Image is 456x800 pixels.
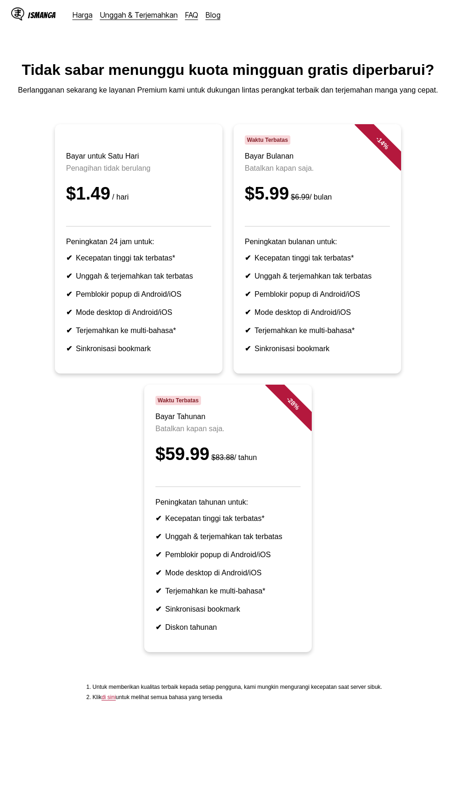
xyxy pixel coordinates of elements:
[66,327,72,334] b: ✔
[66,308,72,316] b: ✔
[66,344,211,353] li: Sinkronisasi bookmark
[289,193,332,201] small: / bulan
[245,152,390,160] h3: Bayar Bulanan
[155,623,161,631] b: ✔
[66,308,211,317] li: Mode desktop di Android/iOS
[155,587,301,595] li: Terjemahkan ke multi-bahasa*
[155,551,161,559] b: ✔
[101,694,116,700] a: Available languages
[100,10,178,20] a: Unggah & Terjemahkan
[11,7,73,22] a: IsManga LogoIsManga
[185,10,198,20] a: FAQ
[211,453,234,461] s: $83.88
[66,238,211,246] p: Peningkatan 24 jam untuk:
[155,514,161,522] b: ✔
[155,533,161,540] b: ✔
[155,498,301,507] p: Peningkatan tahunan untuk:
[245,308,251,316] b: ✔
[11,7,24,20] img: IsManga Logo
[245,164,390,173] p: Batalkan kapan saja.
[93,694,382,700] li: Klik untuk melihat semua bahasa yang tersedia
[155,587,161,595] b: ✔
[245,272,251,280] b: ✔
[66,290,211,299] li: Pemblokir popup di Android/iOS
[66,152,211,160] h3: Bayar untuk Satu Hari
[7,61,449,79] h1: Tidak sabar menunggu kuota mingguan gratis diperbarui?
[66,253,211,262] li: Kecepatan tinggi tak terbatas*
[245,344,390,353] li: Sinkronisasi bookmark
[209,453,257,461] small: / tahun
[245,135,290,145] span: Waktu Terbatas
[155,569,161,577] b: ✔
[66,272,72,280] b: ✔
[245,290,251,298] b: ✔
[66,326,211,335] li: Terjemahkan ke multi-bahasa*
[291,193,309,201] s: $6.99
[66,254,72,262] b: ✔
[66,184,211,204] div: $1.49
[66,164,211,173] p: Penagihan tidak berulang
[245,184,390,204] div: $5.99
[155,444,301,464] div: $59.99
[245,253,390,262] li: Kecepatan tinggi tak terbatas*
[155,532,301,541] li: Unggah & terjemahkan tak terbatas
[245,254,251,262] b: ✔
[245,238,390,246] p: Peningkatan bulanan untuk:
[155,605,161,613] b: ✔
[155,568,301,577] li: Mode desktop di Android/iOS
[206,10,221,20] a: Blog
[155,605,301,613] li: Sinkronisasi bookmark
[28,11,56,20] div: IsManga
[66,290,72,298] b: ✔
[155,623,301,632] li: Diskon tahunan
[355,115,410,171] div: - 14 %
[245,272,390,280] li: Unggah & terjemahkan tak terbatas
[155,550,301,559] li: Pemblokir popup di Android/iOS
[245,308,390,317] li: Mode desktop di Android/iOS
[245,326,390,335] li: Terjemahkan ke multi-bahasa*
[93,684,382,690] li: Untuk memberikan kualitas terbaik kepada setiap pengguna, kami mungkin mengurangi kecepatan saat ...
[155,413,301,421] h3: Bayar Tahunan
[245,327,251,334] b: ✔
[155,514,301,523] li: Kecepatan tinggi tak terbatas*
[155,425,301,433] p: Batalkan kapan saja.
[66,272,211,280] li: Unggah & terjemahkan tak terbatas
[265,375,321,431] div: - 28 %
[66,345,72,353] b: ✔
[110,193,129,201] small: / hari
[155,396,201,405] span: Waktu Terbatas
[73,10,93,20] a: Harga
[245,290,390,299] li: Pemblokir popup di Android/iOS
[7,86,449,94] p: Berlangganan sekarang ke layanan Premium kami untuk dukungan lintas perangkat terbaik dan terjema...
[245,345,251,353] b: ✔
